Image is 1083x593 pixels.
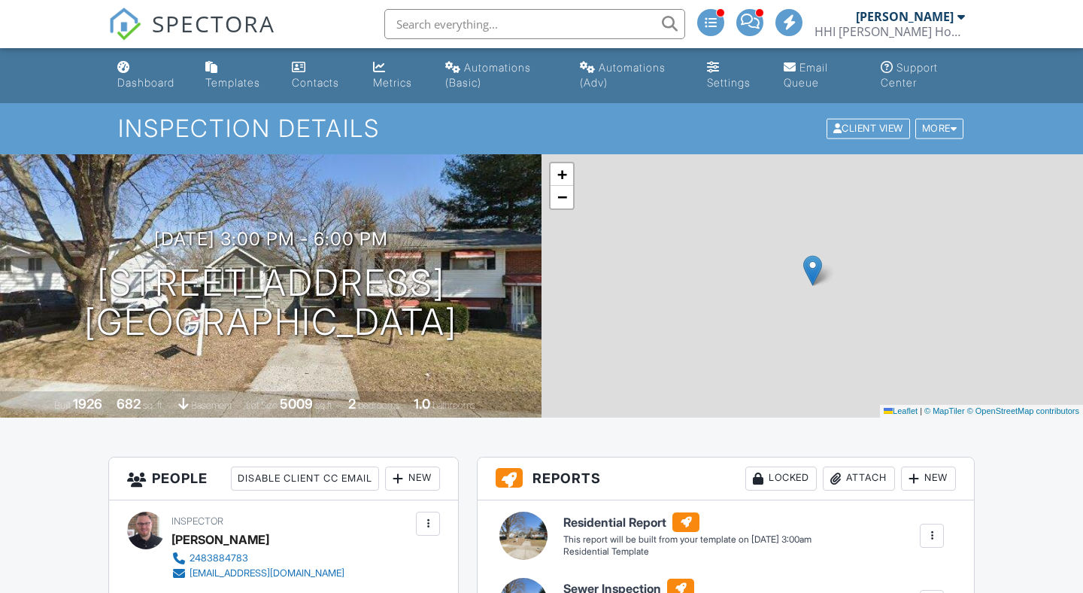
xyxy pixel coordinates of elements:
div: Metrics [373,76,412,89]
a: Metrics [367,54,427,97]
a: Support Center [875,54,972,97]
div: Automations (Basic) [445,61,531,89]
span: bedrooms [358,400,399,411]
div: Locked [745,467,817,491]
h1: Inspection Details [118,115,965,141]
div: Contacts [292,76,339,89]
div: Automations (Adv) [580,61,666,89]
span: | [920,406,922,415]
div: Client View [827,119,910,139]
a: Contacts [286,54,355,97]
div: More [915,119,964,139]
h3: People [109,458,458,500]
a: Dashboard [111,54,187,97]
span: sq. ft. [143,400,164,411]
a: Zoom out [551,186,573,208]
div: HHI Hodge Home Inspections [815,24,965,39]
a: [EMAIL_ADDRESS][DOMAIN_NAME] [171,566,344,581]
div: This report will be built from your template on [DATE] 3:00am [563,534,811,546]
a: Leaflet [884,406,918,415]
div: 2 [348,396,356,412]
div: [EMAIL_ADDRESS][DOMAIN_NAME] [190,567,344,579]
span: Lot Size [246,400,278,411]
div: [PERSON_NAME] [171,528,269,551]
span: bathrooms [432,400,475,411]
input: Search everything... [384,9,685,39]
a: Settings [701,54,765,97]
div: Templates [205,76,260,89]
div: 1.0 [414,396,430,412]
div: 682 [117,396,141,412]
h3: [DATE] 3:00 pm - 6:00 pm [154,229,388,249]
span: − [557,187,567,206]
div: 2483884783 [190,552,248,564]
div: Support Center [881,61,938,89]
span: sq.ft. [315,400,334,411]
a: 2483884783 [171,551,344,566]
div: 1926 [73,396,102,412]
div: New [385,467,440,491]
div: New [901,467,956,491]
span: Inspector [171,515,223,527]
div: 5009 [280,396,313,412]
div: Email Queue [784,61,828,89]
h3: Reports [478,458,974,500]
a: Templates [199,54,274,97]
a: © MapTiler [924,406,965,415]
a: Email Queue [778,54,863,97]
span: + [557,165,567,184]
a: Automations (Basic) [439,54,562,97]
div: Dashboard [117,76,174,89]
h1: [STREET_ADDRESS] [GEOGRAPHIC_DATA] [84,263,457,343]
a: © OpenStreetMap contributors [967,406,1079,415]
span: basement [191,400,232,411]
img: Marker [803,255,822,286]
span: Built [54,400,71,411]
div: Settings [707,76,751,89]
div: Attach [823,467,895,491]
div: Disable Client CC Email [231,467,379,491]
div: [PERSON_NAME] [856,9,954,24]
h6: Residential Report [563,512,811,532]
div: Residential Template [563,546,811,558]
a: SPECTORA [108,20,275,52]
span: SPECTORA [152,8,275,39]
a: Client View [825,122,914,133]
img: The Best Home Inspection Software - Spectora [108,8,141,41]
a: Automations (Advanced) [574,54,689,97]
a: Zoom in [551,163,573,186]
